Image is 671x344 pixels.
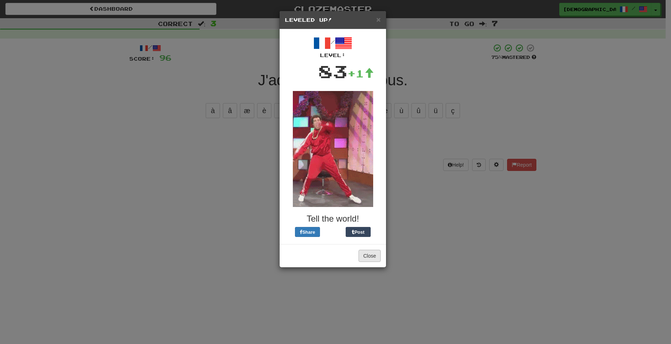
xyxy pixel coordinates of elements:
[295,227,320,237] button: Share
[320,227,346,237] iframe: X Post Button
[347,66,374,81] div: +1
[318,59,347,84] div: 83
[285,214,381,223] h3: Tell the world!
[285,35,381,59] div: /
[285,16,381,24] h5: Leveled Up!
[376,16,381,23] button: Close
[376,15,381,24] span: ×
[293,91,373,207] img: red-jumpsuit-0a91143f7507d151a8271621424c3ee7c84adcb3b18e0b5e75c121a86a6f61d6.gif
[285,52,381,59] div: Level:
[346,227,371,237] button: Post
[359,250,381,262] button: Close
